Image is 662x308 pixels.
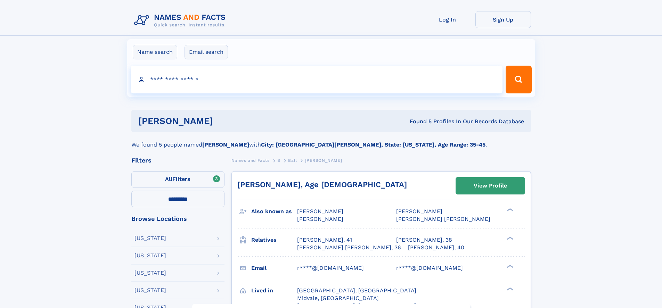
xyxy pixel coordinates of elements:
[131,11,231,30] img: Logo Names and Facts
[277,158,280,163] span: B
[456,177,525,194] a: View Profile
[474,178,507,194] div: View Profile
[251,262,297,274] h3: Email
[408,244,464,251] a: [PERSON_NAME], 40
[297,295,379,301] span: Midvale, [GEOGRAPHIC_DATA]
[251,234,297,246] h3: Relatives
[231,156,270,165] a: Names and Facts
[131,171,224,188] label: Filters
[131,216,224,222] div: Browse Locations
[297,244,401,251] a: [PERSON_NAME] [PERSON_NAME], 36
[165,176,172,182] span: All
[237,180,407,189] a: [PERSON_NAME], Age [DEMOGRAPHIC_DATA]
[396,208,442,215] span: [PERSON_NAME]
[131,157,224,164] div: Filters
[396,216,490,222] span: [PERSON_NAME] [PERSON_NAME]
[396,236,452,244] a: [PERSON_NAME], 38
[251,285,297,297] h3: Lived in
[261,141,485,148] b: City: [GEOGRAPHIC_DATA][PERSON_NAME], State: [US_STATE], Age Range: 35-45
[134,288,166,293] div: [US_STATE]
[297,236,352,244] a: [PERSON_NAME], 41
[134,253,166,258] div: [US_STATE]
[475,11,531,28] a: Sign Up
[297,208,343,215] span: [PERSON_NAME]
[505,236,514,240] div: ❯
[288,158,297,163] span: Ball
[134,235,166,241] div: [US_STATE]
[288,156,297,165] a: Ball
[506,66,531,93] button: Search Button
[277,156,280,165] a: B
[131,132,531,149] div: We found 5 people named with .
[305,158,342,163] span: [PERSON_NAME]
[202,141,249,148] b: [PERSON_NAME]
[420,11,475,28] a: Log In
[505,208,514,212] div: ❯
[133,45,177,59] label: Name search
[251,206,297,217] h3: Also known as
[297,216,343,222] span: [PERSON_NAME]
[131,66,503,93] input: search input
[311,118,524,125] div: Found 5 Profiles In Our Records Database
[185,45,228,59] label: Email search
[297,287,416,294] span: [GEOGRAPHIC_DATA], [GEOGRAPHIC_DATA]
[134,270,166,276] div: [US_STATE]
[138,117,311,125] h1: [PERSON_NAME]
[505,286,514,291] div: ❯
[505,264,514,268] div: ❯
